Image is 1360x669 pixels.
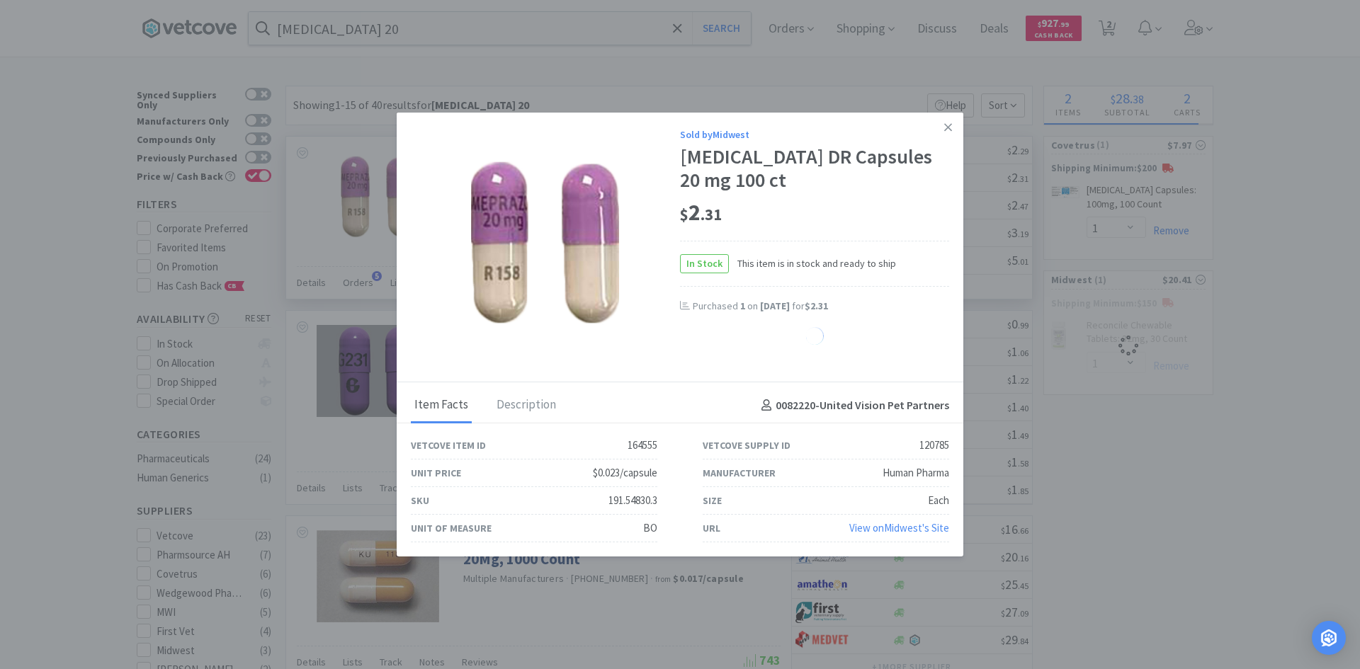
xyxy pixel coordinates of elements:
[756,396,949,415] h4: 0082220 - United Vision Pet Partners
[680,198,722,227] span: 2
[701,205,722,224] span: . 31
[729,256,896,271] span: This item is in stock and ready to ship
[740,299,745,312] span: 1
[703,520,720,536] div: URL
[805,299,828,312] span: $2.31
[883,464,949,481] div: Human Pharma
[680,127,949,142] div: Sold by Midwest
[760,299,790,312] span: [DATE]
[411,520,492,536] div: Unit of Measure
[680,205,688,224] span: $
[411,438,486,453] div: Vetcove Item ID
[680,145,949,193] div: [MEDICAL_DATA] DR Capsules 20 mg 100 ct
[703,493,722,508] div: Size
[1312,621,1346,655] div: Open Intercom Messenger
[453,151,637,335] img: e174b9f2aabd46f283903b78e8ea544e_120785.jpg
[928,492,949,509] div: Each
[681,255,728,273] span: In Stock
[411,493,429,508] div: SKU
[919,437,949,454] div: 120785
[411,388,472,423] div: Item Facts
[849,521,949,534] a: View onMidwest's Site
[628,437,657,454] div: 164555
[693,299,949,314] div: Purchased on for
[703,438,790,453] div: Vetcove Supply ID
[608,492,657,509] div: 191.54830.3
[593,464,657,481] div: $0.023/capsule
[703,465,776,481] div: Manufacturer
[493,388,560,423] div: Description
[411,465,461,481] div: Unit Price
[643,520,657,537] div: BO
